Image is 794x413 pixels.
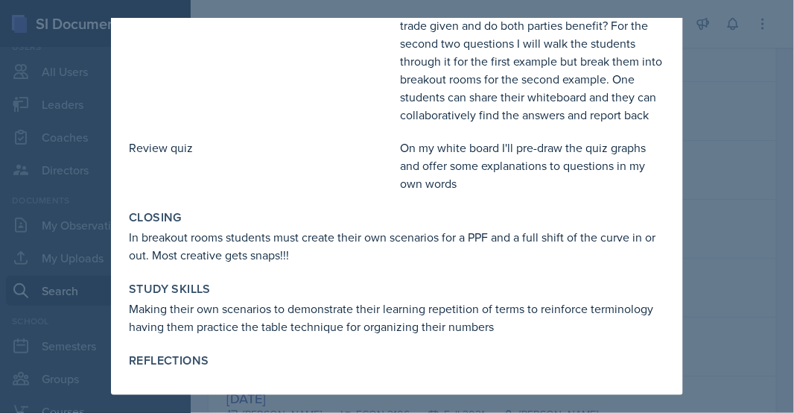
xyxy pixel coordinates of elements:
[129,228,665,264] div: In breakout rooms students must create their own scenarios for a PPF and a full shift of the curv...
[400,139,665,192] div: On my white board I'll pre-draw the quiz graphs and offer some explanations to questions in my ow...
[129,300,665,335] div: Making their own scenarios to demonstrate their learning repetition of terms to reinforce termino...
[129,353,209,368] label: Reflections
[129,282,211,297] label: Study Skills
[129,139,394,192] div: Review quiz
